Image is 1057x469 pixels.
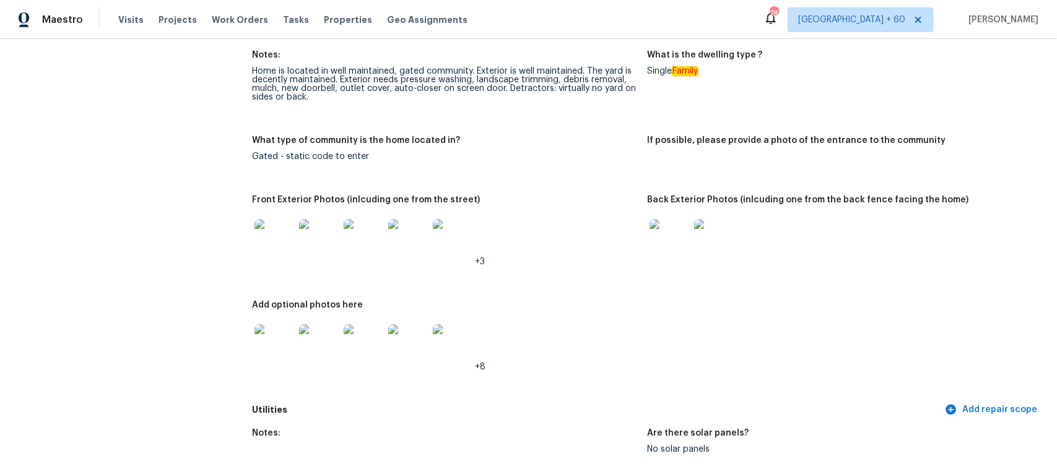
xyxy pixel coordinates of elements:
h5: Notes: [252,429,281,437]
span: Work Orders [212,14,268,26]
span: Add repair scope [947,402,1037,418]
h5: What type of community is the home located in? [252,136,460,145]
div: No solar panels [647,445,1032,454]
div: Single [647,67,1032,75]
em: Family [672,66,698,76]
div: Home is located in well maintained, gated community. Exterior is well maintained. The yard is dec... [252,67,637,101]
h5: Front Exterior Photos (inlcuding one from the street) [252,196,480,204]
h5: Back Exterior Photos (inlcuding one from the back fence facing the home) [647,196,968,204]
span: Properties [324,14,372,26]
span: +8 [475,363,485,371]
div: Gated - static code to enter [252,152,637,161]
span: Maestro [42,14,83,26]
div: 787 [770,7,778,20]
h5: If possible, please provide a photo of the entrance to the community [647,136,946,145]
h5: Add optional photos here [252,301,363,309]
button: Add repair scope [942,398,1042,421]
h5: Notes: [252,51,281,59]
span: Geo Assignments [387,14,468,26]
span: +3 [475,257,485,266]
h5: What is the dwelling type ? [647,51,762,59]
span: Visits [118,14,144,26]
span: Tasks [283,15,309,24]
span: [GEOGRAPHIC_DATA] + 60 [798,14,905,26]
span: [PERSON_NAME] [963,14,1038,26]
span: Projects [159,14,197,26]
h5: Utilities [252,403,942,416]
h5: Are there solar panels? [647,429,749,437]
